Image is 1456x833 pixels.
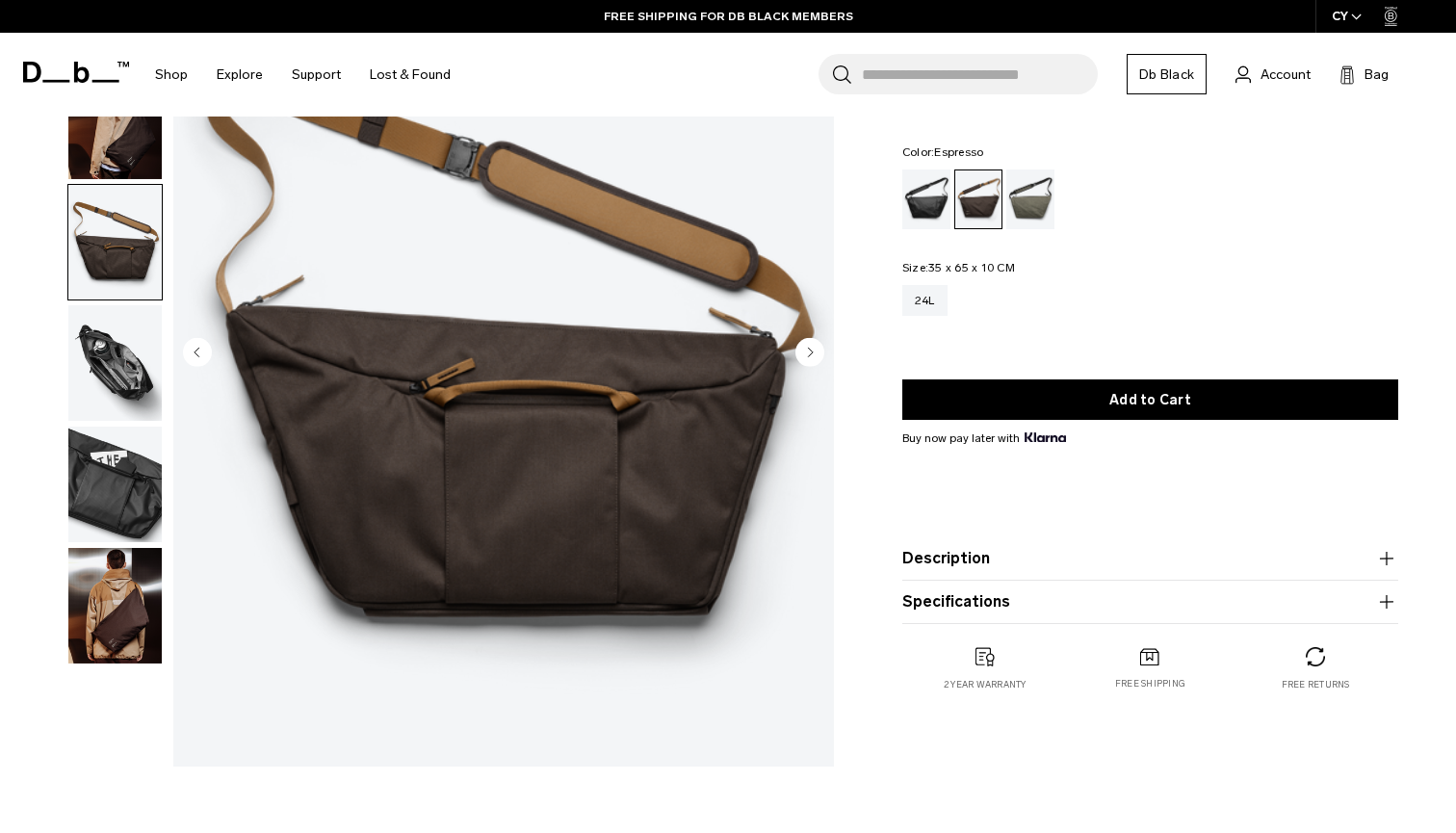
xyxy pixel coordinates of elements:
span: Buy now pay later with [902,430,1066,447]
button: Ramverk Pro Sling Bag 24L Espresso [67,184,163,301]
button: Add to Cart [902,379,1398,420]
p: Free shipping [1115,677,1185,690]
a: Shop [155,40,188,109]
button: Ramverk Pro Sling Bag 24L Espresso [67,63,163,180]
a: Account [1235,63,1311,86]
button: Ramverk Pro Sling Bag 24L Espresso [67,426,163,543]
a: Db Black [1127,54,1207,94]
span: 35 x 65 x 10 CM [928,261,1015,274]
button: Previous slide [183,337,212,370]
legend: Size: [902,262,1015,273]
a: Espresso [954,169,1002,229]
button: Next slide [795,337,824,370]
a: Forest Green [1006,169,1054,229]
img: {"height" => 20, "alt" => "Klarna"} [1025,432,1066,442]
button: Ramverk Pro Sling Bag 24L Espresso [67,304,163,422]
a: Lost & Found [370,40,451,109]
img: Ramverk Pro Sling Bag 24L Espresso [68,427,162,542]
a: 24L [902,285,948,316]
span: Account [1261,65,1311,85]
nav: Main Navigation [141,33,465,117]
img: Ramverk Pro Sling Bag 24L Espresso [68,64,162,179]
button: Bag [1339,63,1389,86]
img: Ramverk Pro Sling Bag 24L Espresso [68,305,162,421]
button: Specifications [902,590,1398,613]
span: Bag [1365,65,1389,85]
a: Black Out [902,169,950,229]
a: Explore [217,40,263,109]
p: 2 year warranty [944,678,1027,691]
img: Ramverk Pro Sling Bag 24L Espresso [68,185,162,300]
p: Free returns [1282,678,1350,691]
a: FREE SHIPPING FOR DB BLACK MEMBERS [604,8,853,25]
button: Description [902,547,1398,570]
legend: Color: [902,146,984,158]
button: Ramverk Pro Sling Bag 24L Espresso [67,547,163,664]
img: Ramverk Pro Sling Bag 24L Espresso [68,548,162,664]
span: Espresso [934,145,983,159]
a: Support [292,40,341,109]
